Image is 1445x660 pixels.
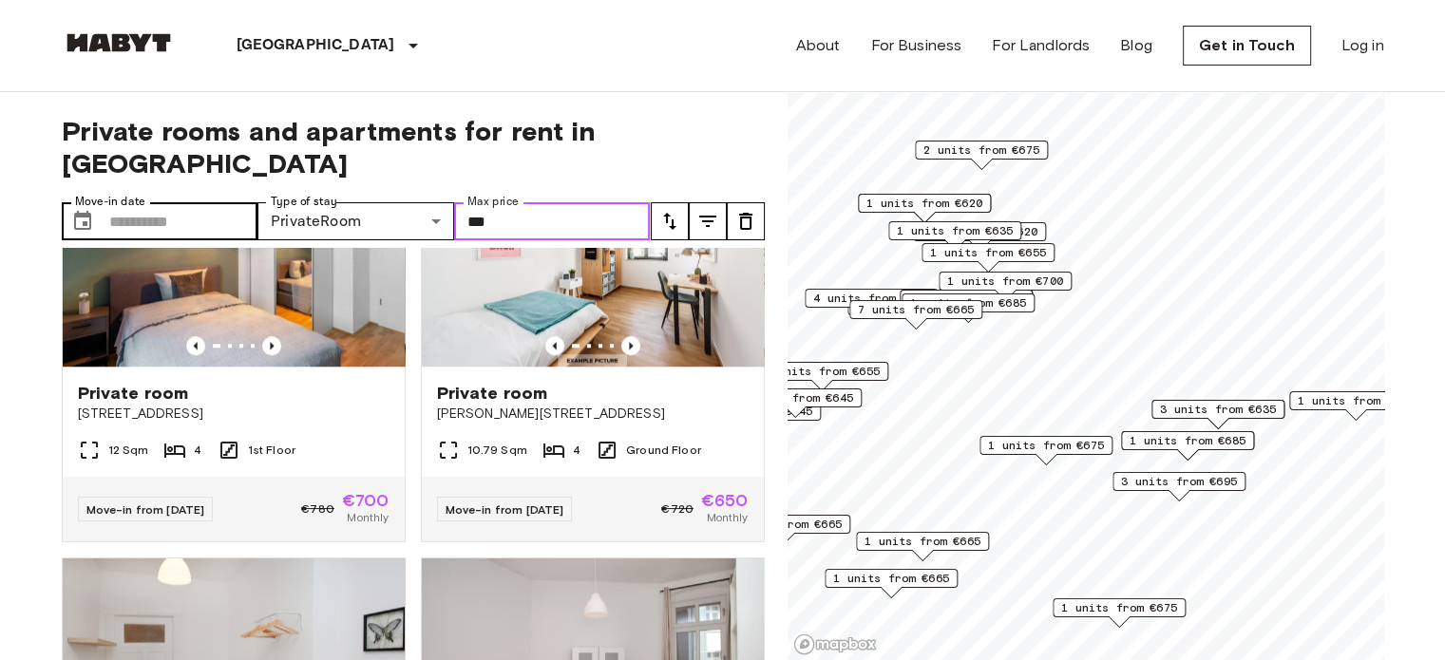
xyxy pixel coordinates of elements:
div: Map marker [979,436,1112,465]
span: 1 units from €655 [930,244,1046,261]
span: 1st Floor [248,442,295,459]
label: Move-in date [75,194,145,210]
div: Map marker [729,388,862,418]
span: 1 units from €700 [947,273,1063,290]
img: Marketing picture of unit DE-01-09-022-01Q [422,139,764,367]
span: 4 [573,442,580,459]
div: Map marker [717,515,850,544]
button: Previous image [262,336,281,355]
div: Map marker [755,362,888,391]
div: Map marker [825,569,958,598]
a: Log in [1341,34,1384,57]
span: 7 units from €665 [858,301,974,318]
span: 1 units from €685 [1130,432,1245,449]
span: Move-in from [DATE] [86,502,205,517]
span: 1 units from €665 [908,291,1024,308]
span: Private room [78,382,189,405]
div: Map marker [1121,431,1254,461]
span: 1 units from €665 [865,533,980,550]
span: Monthly [347,509,389,526]
div: Map marker [1289,391,1422,421]
span: 4 [194,442,201,459]
label: Max price [467,194,519,210]
div: Map marker [922,243,1055,273]
img: Marketing picture of unit DE-01-003-001-01HF [63,139,405,367]
p: [GEOGRAPHIC_DATA] [237,34,395,57]
a: For Business [870,34,961,57]
div: Map marker [858,194,991,223]
a: Marketing picture of unit DE-01-09-022-01QPrevious imagePrevious imagePrivate room[PERSON_NAME][S... [421,138,765,542]
a: Mapbox logo [793,633,877,655]
span: Monthly [706,509,748,526]
label: Type of stay [271,194,337,210]
span: Ground Floor [626,442,701,459]
span: 2 units from €665 [726,516,842,533]
button: Previous image [186,336,205,355]
a: About [796,34,841,57]
span: Private rooms and apartments for rent in [GEOGRAPHIC_DATA] [62,115,765,179]
span: [STREET_ADDRESS] [78,405,390,424]
span: 1 units from €620 [922,223,1037,240]
button: tune [727,202,765,240]
a: For Landlords [992,34,1090,57]
span: €650 [701,492,749,509]
span: 12 Sqm [108,442,149,459]
span: 2 units from €675 [923,141,1039,159]
span: Private room [437,382,548,405]
div: Map marker [915,141,1048,170]
div: Map marker [1151,400,1284,429]
span: €780 [301,500,334,518]
span: 1 units from €685 [910,294,1026,311]
span: 1 units from €620 [866,195,982,212]
button: tune [651,202,689,240]
div: Map marker [913,222,1046,252]
span: 1 units from €645 [1298,392,1414,409]
span: 1 units from €675 [1061,599,1177,616]
button: Previous image [545,336,564,355]
span: 3 units from €695 [1121,473,1237,490]
div: Map marker [902,293,1035,323]
div: Map marker [1112,472,1245,501]
span: [PERSON_NAME][STREET_ADDRESS] [437,405,749,424]
span: Move-in from [DATE] [446,502,564,517]
img: Habyt [62,33,176,52]
span: 3 units from €635 [1160,401,1276,418]
a: Get in Touch [1183,26,1311,66]
div: Map marker [1053,598,1186,628]
button: Choose date [64,202,102,240]
span: 1 units from €635 [897,222,1013,239]
span: 10.79 Sqm [467,442,527,459]
div: Map marker [805,289,938,318]
span: €700 [342,492,390,509]
a: Marketing picture of unit DE-01-003-001-01HFPrevious imagePrevious imagePrivate room[STREET_ADDRE... [62,138,406,542]
a: Blog [1120,34,1152,57]
span: 1 units from €645 [737,389,853,406]
div: Map marker [888,221,1021,251]
div: PrivateRoom [257,202,454,240]
span: €720 [661,500,694,518]
div: Map marker [849,300,982,330]
button: Previous image [621,336,640,355]
div: Map marker [856,532,989,561]
div: Map marker [939,272,1072,301]
div: Map marker [900,290,1033,319]
button: tune [689,202,727,240]
span: 1 units from €665 [833,570,949,587]
span: 4 units from €655 [813,290,929,307]
span: 2 units from €655 [764,363,880,380]
span: 1 units from €675 [988,437,1104,454]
